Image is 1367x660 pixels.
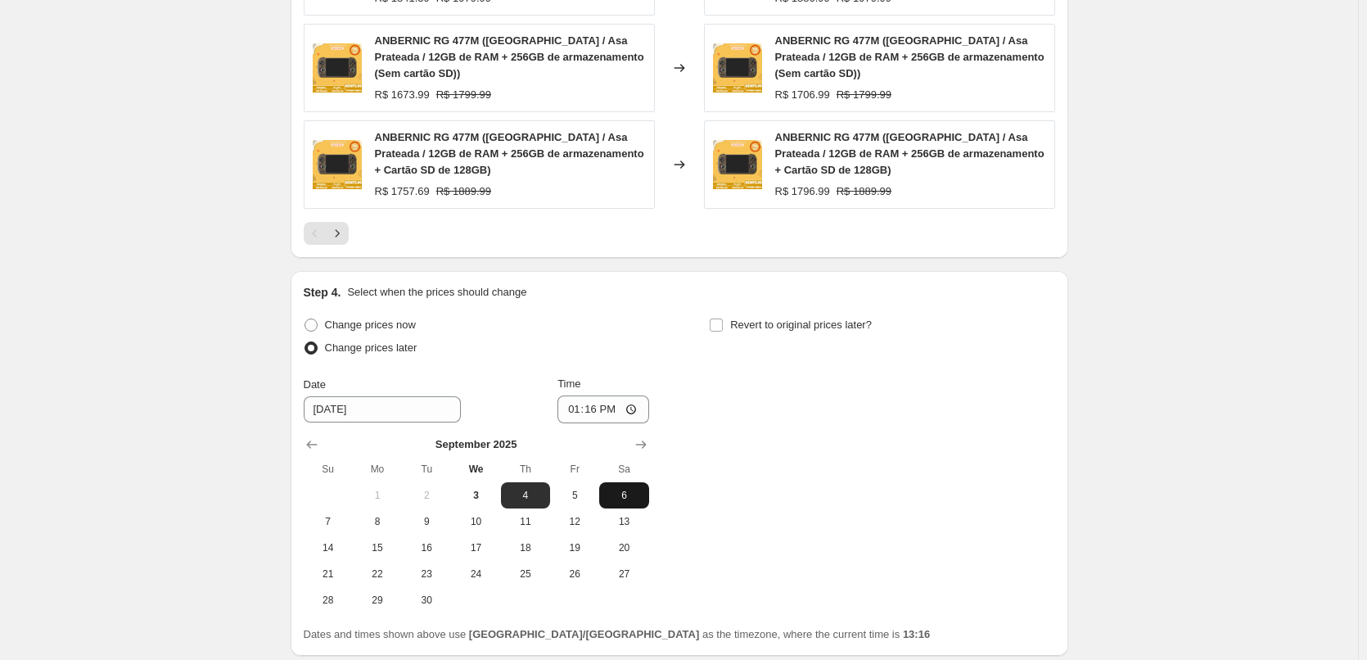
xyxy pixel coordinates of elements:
span: 28 [310,594,346,607]
th: Wednesday [451,456,500,482]
img: RG477M_80x.jpg [313,43,362,93]
div: R$ 1757.69 [375,183,430,200]
button: Wednesday September 10 2025 [451,509,500,535]
div: R$ 1706.99 [775,87,830,103]
button: Next [326,222,349,245]
th: Tuesday [402,456,451,482]
span: 30 [408,594,444,607]
span: 7 [310,515,346,528]
span: Th [508,463,544,476]
th: Sunday [304,456,353,482]
th: Monday [353,456,402,482]
button: Friday September 26 2025 [550,561,599,587]
span: 13 [606,515,642,528]
span: 17 [458,541,494,554]
span: 1 [359,489,395,502]
span: Su [310,463,346,476]
th: Friday [550,456,599,482]
span: 14 [310,541,346,554]
button: Wednesday September 24 2025 [451,561,500,587]
span: Change prices later [325,341,417,354]
button: Monday September 15 2025 [353,535,402,561]
span: 21 [310,567,346,581]
span: 10 [458,515,494,528]
span: ANBERNIC RG 477M ([GEOGRAPHIC_DATA] / Asa Prateada / 12GB de RAM + 256GB de armazenamento + Cartã... [375,131,644,176]
span: 9 [408,515,444,528]
th: Thursday [501,456,550,482]
span: Revert to original prices later? [730,319,872,331]
div: R$ 1673.99 [375,87,430,103]
button: Sunday September 21 2025 [304,561,353,587]
button: Today Wednesday September 3 2025 [451,482,500,509]
button: Saturday September 6 2025 [599,482,648,509]
button: Tuesday September 23 2025 [402,561,451,587]
input: 9/3/2025 [304,396,461,423]
button: Monday September 22 2025 [353,561,402,587]
span: 18 [508,541,544,554]
div: R$ 1796.99 [775,183,830,200]
span: 6 [606,489,642,502]
strike: R$ 1799.99 [436,87,491,103]
span: Fr [557,463,593,476]
b: 13:16 [903,628,930,640]
nav: Pagination [304,222,349,245]
span: Sa [606,463,642,476]
span: 3 [458,489,494,502]
button: Friday September 19 2025 [550,535,599,561]
span: 8 [359,515,395,528]
span: 27 [606,567,642,581]
strike: R$ 1889.99 [837,183,891,200]
span: 16 [408,541,444,554]
span: Dates and times shown above use as the timezone, where the current time is [304,628,931,640]
button: Monday September 29 2025 [353,587,402,613]
button: Thursday September 18 2025 [501,535,550,561]
button: Sunday September 7 2025 [304,509,353,535]
button: Thursday September 4 2025 [501,482,550,509]
button: Tuesday September 2 2025 [402,482,451,509]
span: 11 [508,515,544,528]
button: Saturday September 27 2025 [599,561,648,587]
span: 26 [557,567,593,581]
button: Friday September 5 2025 [550,482,599,509]
img: RG477M_80x.jpg [713,43,762,93]
p: Select when the prices should change [347,284,526,301]
span: 29 [359,594,395,607]
button: Sunday September 14 2025 [304,535,353,561]
span: Time [557,377,580,390]
button: Saturday September 13 2025 [599,509,648,535]
span: 4 [508,489,544,502]
span: ANBERNIC RG 477M ([GEOGRAPHIC_DATA] / Asa Prateada / 12GB de RAM + 256GB de armazenamento + Cartã... [775,131,1044,176]
span: Date [304,378,326,391]
button: Saturday September 20 2025 [599,535,648,561]
span: 23 [408,567,444,581]
span: Change prices now [325,319,416,331]
button: Show next month, October 2025 [629,433,652,456]
th: Saturday [599,456,648,482]
strike: R$ 1889.99 [436,183,491,200]
button: Monday September 1 2025 [353,482,402,509]
img: RG477M_80x.jpg [713,140,762,189]
span: 12 [557,515,593,528]
span: Mo [359,463,395,476]
span: ANBERNIC RG 477M ([GEOGRAPHIC_DATA] / Asa Prateada / 12GB de RAM + 256GB de armazenamento (Sem ca... [375,34,644,79]
span: 15 [359,541,395,554]
button: Tuesday September 9 2025 [402,509,451,535]
span: 22 [359,567,395,581]
span: 2 [408,489,444,502]
button: Wednesday September 17 2025 [451,535,500,561]
button: Show previous month, August 2025 [300,433,323,456]
button: Thursday September 11 2025 [501,509,550,535]
button: Tuesday September 30 2025 [402,587,451,613]
span: ANBERNIC RG 477M ([GEOGRAPHIC_DATA] / Asa Prateada / 12GB de RAM + 256GB de armazenamento (Sem ca... [775,34,1044,79]
button: Friday September 12 2025 [550,509,599,535]
img: RG477M_80x.jpg [313,140,362,189]
b: [GEOGRAPHIC_DATA]/[GEOGRAPHIC_DATA] [469,628,699,640]
input: 12:00 [557,396,649,423]
button: Monday September 8 2025 [353,509,402,535]
button: Tuesday September 16 2025 [402,535,451,561]
span: 19 [557,541,593,554]
span: 5 [557,489,593,502]
span: 24 [458,567,494,581]
span: We [458,463,494,476]
strike: R$ 1799.99 [837,87,891,103]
